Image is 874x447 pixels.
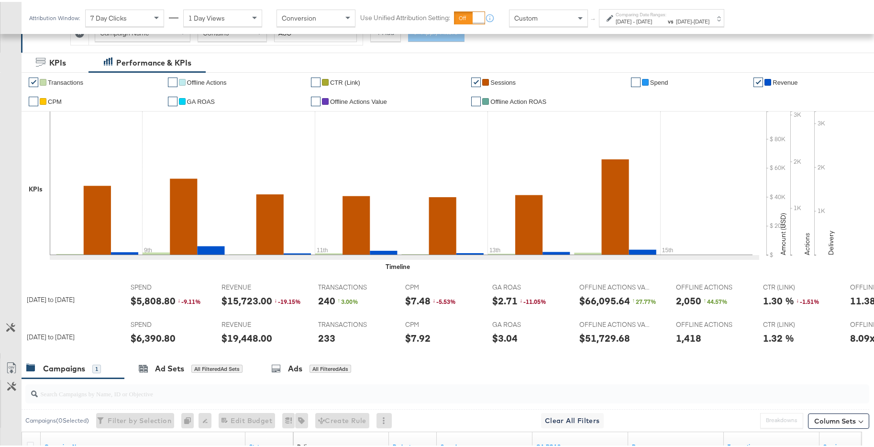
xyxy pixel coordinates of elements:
span: Spend [650,77,668,84]
div: $66,095.64 [579,292,630,306]
div: $7.92 [405,329,431,343]
span: ↓ [432,294,436,302]
div: 1.30 % [763,292,794,306]
span: [DATE] [636,16,652,23]
span: REVENUE [221,281,293,290]
div: Performance & KPIs [116,56,191,67]
span: ↑ [703,294,707,302]
a: ✔ [168,95,177,104]
span: ↓ [796,294,800,302]
span: Offline Actions Value [330,96,387,103]
a: ✔ [471,95,481,104]
label: Comparing Date Ranges: [616,10,666,16]
span: OFFLINE ACTIONS [676,318,748,327]
div: 3.00 % [337,296,366,304]
span: CPM [405,281,477,290]
a: ✔ [311,95,321,104]
div: -9.11 % [177,296,206,304]
div: Campaigns ( 0 Selected) [25,414,89,423]
a: ✔ [311,76,321,85]
div: Ad Sets [155,361,184,372]
a: ✔ [29,95,38,104]
div: 1.32 % [763,329,794,343]
div: $15,723.00 [221,292,272,306]
span: ↑ [589,16,598,20]
span: ↓ [274,294,278,302]
span: GA ROAS [492,281,564,290]
a: ✔ [753,76,763,85]
span: ↓ [520,294,523,302]
span: CTR (Link) [330,77,360,84]
div: 2,050 [676,292,701,306]
text: Amount (USD) [779,211,787,253]
div: $7.48 [405,292,431,306]
span: SPEND [131,281,202,290]
span: Offline Actions [187,77,227,84]
div: $51,729.68 [579,329,630,343]
div: [DATE] to [DATE] [27,331,122,340]
span: OFFLINE ACTIONS VALUE [579,318,651,327]
strong: vs [666,16,675,23]
div: All Filtered Ad Sets [191,363,243,371]
div: Campaigns [43,361,85,372]
div: $6,390.80 [131,329,176,343]
span: [DATE] [616,16,631,23]
a: ✔ [471,76,481,85]
div: 240 [318,292,335,306]
div: -19.15 % [274,296,303,304]
span: OFFLINE ACTIONS [676,281,748,290]
span: ↑ [337,294,341,302]
span: CTR (LINK) [763,281,835,290]
span: OFFLINE ACTIONS VALUE [579,281,651,290]
div: Ads [288,361,302,372]
span: Custom [514,12,538,21]
span: Conversion [282,12,316,21]
text: Actions [803,231,811,253]
div: 44.57 % [703,296,732,304]
div: $2.71 [492,292,518,306]
span: TRANSACTIONS [318,281,390,290]
div: $19,448.00 [221,329,272,343]
text: Delivery [827,229,835,253]
span: CPM [405,318,477,327]
span: CPM [48,96,62,103]
span: [DATE] [694,16,709,23]
div: KPIs [49,56,66,67]
div: Attribution Window: [29,13,80,20]
span: Sessions [490,77,516,84]
a: ✔ [168,76,177,85]
div: 233 [318,329,335,343]
input: Search Campaigns by Name, ID or Objective [38,379,792,397]
a: ✔ [631,76,641,85]
span: CTR (LINK) [763,318,835,327]
div: - [616,16,666,23]
div: All Filtered Ads [310,363,351,371]
span: 1 Day Views [188,12,225,21]
button: Column Sets [808,412,869,427]
div: 1 [92,363,101,371]
span: GA ROAS [492,318,564,327]
span: ↑ [632,294,636,302]
div: -1.51 % [796,296,825,304]
a: ✔ [29,76,38,85]
div: $5,808.80 [131,292,176,306]
label: Use Unified Attribution Setting: [360,11,450,21]
div: 27.77 % [632,296,661,304]
span: Transactions [48,77,83,84]
span: [DATE] [676,16,692,23]
span: Clear All Filters [545,413,600,425]
div: [DATE] to [DATE] [27,293,122,302]
span: ↓ [177,294,181,302]
div: Timeline [386,260,410,269]
span: Revenue [773,77,797,84]
span: SPEND [131,318,202,327]
div: $3.04 [492,329,518,343]
button: Clear All Filters [541,411,604,426]
span: GA ROAS [187,96,215,103]
div: -5.53 % [432,296,461,304]
div: 1,418 [676,329,701,343]
div: -11.05 % [520,296,548,304]
span: Offline Action ROAS [490,96,546,103]
span: REVENUE [221,318,293,327]
span: TRANSACTIONS [318,318,390,327]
